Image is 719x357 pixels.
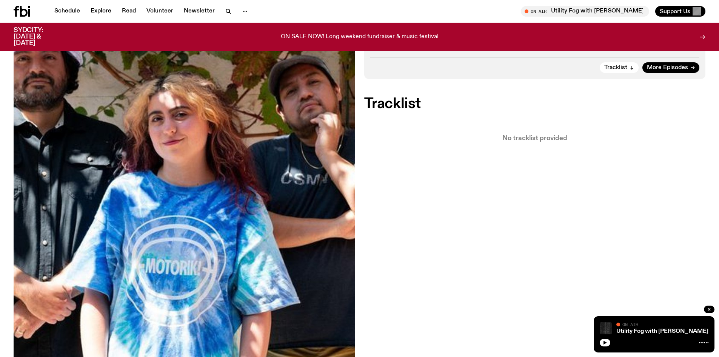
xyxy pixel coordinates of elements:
[142,6,178,17] a: Volunteer
[364,97,706,111] h2: Tracklist
[50,6,85,17] a: Schedule
[14,27,62,46] h3: SYDCITY: [DATE] & [DATE]
[616,328,708,334] a: Utility Fog with [PERSON_NAME]
[647,65,688,71] span: More Episodes
[521,6,649,17] button: On AirUtility Fog with [PERSON_NAME]
[281,34,439,40] p: ON SALE NOW! Long weekend fundraiser & music festival
[117,6,140,17] a: Read
[622,322,638,327] span: On Air
[660,8,690,15] span: Support Us
[364,135,706,142] p: No tracklist provided
[642,62,699,73] a: More Episodes
[655,6,705,17] button: Support Us
[86,6,116,17] a: Explore
[600,62,639,73] button: Tracklist
[604,65,627,71] span: Tracklist
[179,6,219,17] a: Newsletter
[600,322,612,334] img: Cover of Giuseppe Ielasi's album "an insistence on material vol.2"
